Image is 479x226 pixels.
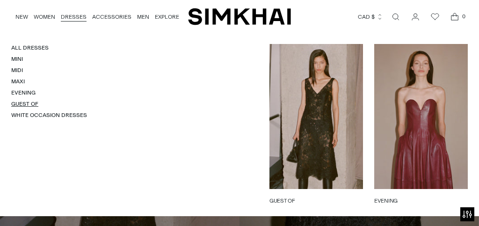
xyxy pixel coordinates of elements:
[426,7,444,26] a: Wishlist
[459,12,468,21] span: 0
[92,7,131,27] a: ACCESSORIES
[34,7,55,27] a: WOMEN
[188,7,291,26] a: SIMKHAI
[61,7,87,27] a: DRESSES
[386,7,405,26] a: Open search modal
[358,7,383,27] button: CAD $
[137,7,149,27] a: MEN
[445,7,464,26] a: Open cart modal
[15,7,28,27] a: NEW
[406,7,425,26] a: Go to the account page
[155,7,179,27] a: EXPLORE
